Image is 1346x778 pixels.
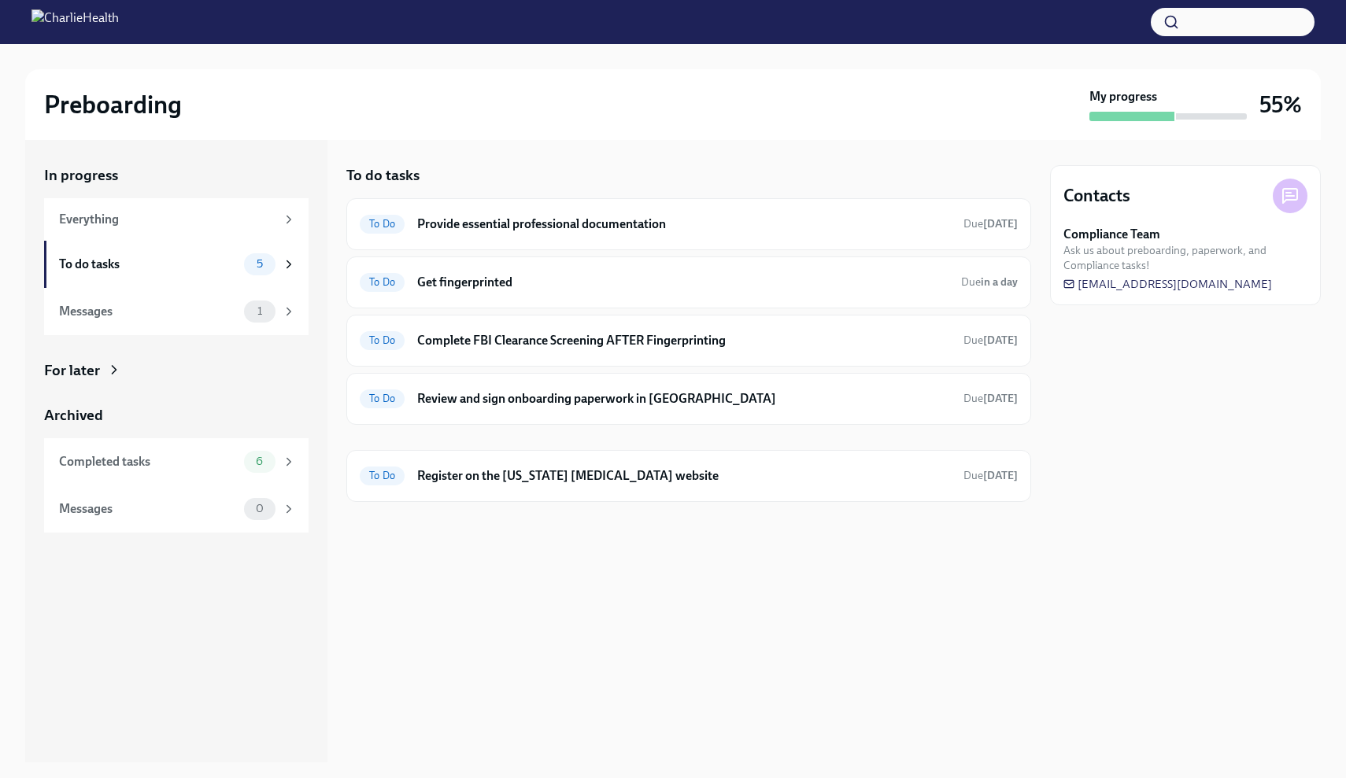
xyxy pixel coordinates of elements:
span: Due [963,217,1018,230]
strong: [DATE] [983,334,1018,347]
span: September 7th, 2025 09:00 [963,391,1018,406]
span: Due [963,392,1018,405]
a: Archived [44,405,309,426]
div: Completed tasks [59,453,238,470]
h3: 55% [1259,90,1302,119]
a: Messages0 [44,485,309,533]
span: Due [961,275,1018,289]
strong: [DATE] [983,392,1018,405]
h6: Get fingerprinted [417,274,948,291]
span: 5 [247,258,272,270]
a: To DoComplete FBI Clearance Screening AFTER FingerprintingDue[DATE] [360,328,1018,353]
span: September 3rd, 2025 09:00 [963,216,1018,231]
span: To Do [360,276,405,288]
img: CharlieHealth [31,9,119,35]
a: To do tasks5 [44,241,309,288]
div: Messages [59,500,238,518]
strong: [DATE] [983,217,1018,230]
a: [EMAIL_ADDRESS][DOMAIN_NAME] [1063,276,1272,292]
strong: Compliance Team [1063,226,1160,243]
strong: [DATE] [983,469,1018,482]
div: To do tasks [59,256,238,273]
span: To Do [360,218,405,230]
div: Everything [59,211,275,228]
span: August 31st, 2025 09:00 [963,468,1018,483]
span: To Do [360,470,405,481]
h6: Review and sign onboarding paperwork in [GEOGRAPHIC_DATA] [417,390,951,407]
a: For later [44,360,309,381]
h4: Contacts [1063,184,1130,208]
h6: Complete FBI Clearance Screening AFTER Fingerprinting [417,332,951,349]
span: 6 [246,455,272,467]
span: To Do [360,334,405,346]
span: To Do [360,393,405,404]
a: Completed tasks6 [44,438,309,485]
div: For later [44,360,100,381]
h6: Register on the [US_STATE] [MEDICAL_DATA] website [417,467,951,485]
h2: Preboarding [44,89,182,120]
a: To DoProvide essential professional documentationDue[DATE] [360,212,1018,237]
span: Due [963,469,1018,482]
strong: My progress [1089,88,1157,105]
span: Due [963,334,1018,347]
a: To DoReview and sign onboarding paperwork in [GEOGRAPHIC_DATA]Due[DATE] [360,386,1018,411]
h5: To do tasks [346,165,420,186]
div: Messages [59,303,238,320]
span: 1 [248,305,272,317]
a: Messages1 [44,288,309,335]
span: September 7th, 2025 09:00 [963,333,1018,348]
a: In progress [44,165,309,186]
span: September 4th, 2025 09:00 [961,275,1018,289]
a: Everything [44,198,309,241]
a: To DoRegister on the [US_STATE] [MEDICAL_DATA] websiteDue[DATE] [360,463,1018,489]
a: To DoGet fingerprintedDuein a day [360,270,1018,295]
span: 0 [246,503,273,514]
strong: in a day [981,275,1018,289]
h6: Provide essential professional documentation [417,216,951,233]
span: Ask us about preboarding, paperwork, and Compliance tasks! [1063,243,1307,273]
